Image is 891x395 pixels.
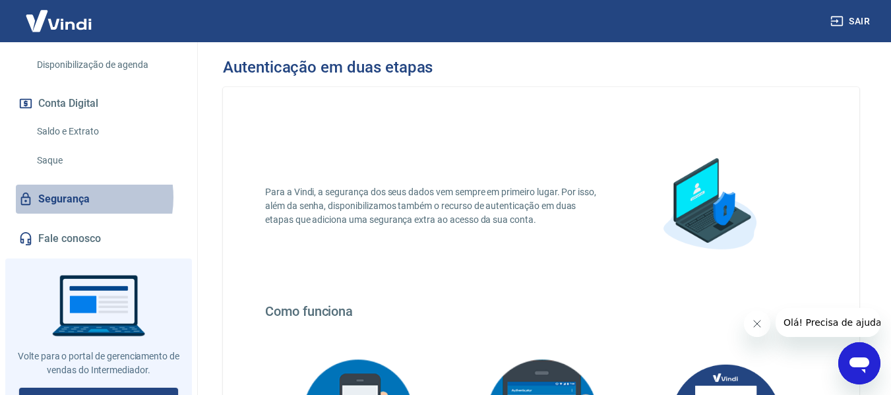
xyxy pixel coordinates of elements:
img: Vindi [16,1,102,41]
h4: Como funciona [265,303,817,319]
a: Disponibilização de agenda [32,51,181,78]
button: Conta Digital [16,89,181,118]
a: Saldo e Extrato [32,118,181,145]
a: Segurança [16,185,181,214]
a: Saque [32,147,181,174]
iframe: Botão para abrir a janela de mensagens [838,342,880,384]
span: Olá! Precisa de ajuda? [8,9,111,20]
p: Para a Vindi, a segurança dos seus dados vem sempre em primeiro lugar. Por isso, além da senha, d... [265,185,601,227]
iframe: Fechar mensagem [744,311,770,337]
button: Sair [828,9,875,34]
iframe: Mensagem da empresa [776,308,880,337]
img: explication-mfa1.88a31355a892c34851cc.png [643,140,775,272]
h3: Autenticação em duas etapas [223,58,433,76]
a: Fale conosco [16,224,181,253]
